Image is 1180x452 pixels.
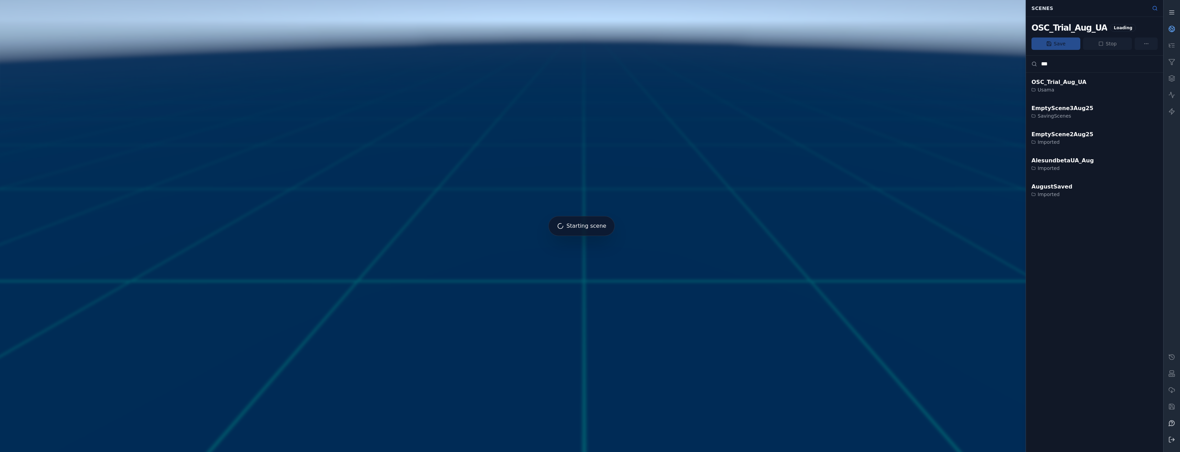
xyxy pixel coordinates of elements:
[1031,139,1093,146] div: Imported
[1031,112,1093,119] div: SavingScenes
[1031,157,1094,165] div: AlesundbetaUA_Aug
[1110,24,1136,32] div: Loading
[1031,86,1086,93] div: Usama
[1031,183,1072,191] div: AugustSaved
[1031,104,1093,112] div: EmptyScene3Aug25
[1031,78,1086,86] div: OSC_Trial_Aug_UA
[1031,191,1072,198] div: Imported
[1031,22,1107,33] div: OSC_Trial_Aug_UA
[1031,130,1093,139] div: EmptyScene2Aug25
[1027,2,1148,15] div: Scenes
[1031,165,1094,172] div: Imported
